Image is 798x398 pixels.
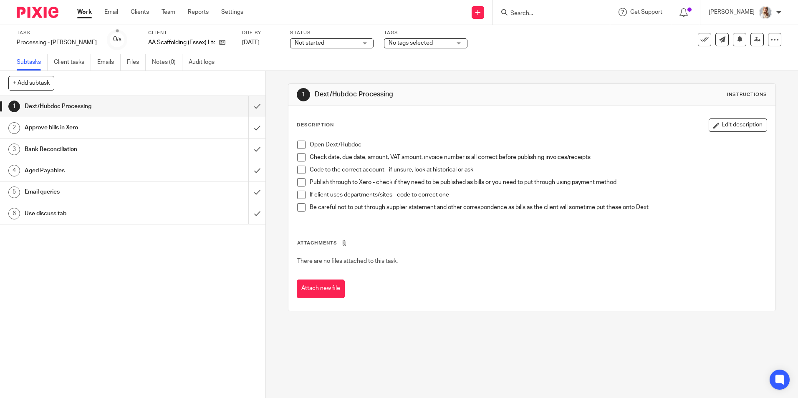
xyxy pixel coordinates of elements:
small: /6 [117,38,121,42]
a: Emails [97,54,121,71]
h1: Aged Payables [25,164,168,177]
div: Processing - Jordan [17,38,97,47]
a: Work [77,8,92,16]
p: Code to the correct account - if unsure, look at historical or ask [310,166,766,174]
button: + Add subtask [8,76,54,90]
a: Email [104,8,118,16]
a: Settings [221,8,243,16]
span: Get Support [630,9,662,15]
div: 3 [8,144,20,155]
img: IMG_9968.jpg [759,6,772,19]
a: Team [162,8,175,16]
span: [DATE] [242,40,260,45]
a: Clients [131,8,149,16]
span: Attachments [297,241,337,245]
a: Audit logs [189,54,221,71]
button: Attach new file [297,280,345,298]
a: Files [127,54,146,71]
label: Task [17,30,97,36]
label: Status [290,30,374,36]
div: Instructions [727,91,767,98]
p: Description [297,122,334,128]
h1: Approve bills in Xero [25,121,168,134]
h1: Bank Reconciliation [25,143,168,156]
p: AA Scaffolding (Essex) Ltd [148,38,215,47]
button: Edit description [709,118,767,132]
span: There are no files attached to this task. [297,258,398,264]
h1: Dext/Hubdoc Processing [25,100,168,113]
label: Tags [384,30,467,36]
div: 1 [297,88,310,101]
a: Client tasks [54,54,91,71]
p: Open Dext/Hubdoc [310,141,766,149]
div: 4 [8,165,20,176]
input: Search [510,10,585,18]
p: If client uses departments/sites - code to correct one [310,191,766,199]
label: Due by [242,30,280,36]
div: 0 [113,35,121,44]
div: 2 [8,122,20,134]
h1: Use discuss tab [25,207,168,220]
p: Be careful not to put through supplier statement and other correspondence as bills as the client ... [310,203,766,212]
div: Processing - [PERSON_NAME] [17,38,97,47]
h1: Email queries [25,186,168,198]
a: Notes (0) [152,54,182,71]
div: 6 [8,208,20,219]
p: Check date, due date, amount, VAT amount, invoice number is all correct before publishing invoice... [310,153,766,161]
span: Not started [295,40,324,46]
span: No tags selected [389,40,433,46]
div: 5 [8,186,20,198]
a: Subtasks [17,54,48,71]
img: Pixie [17,7,58,18]
p: Publish through to Xero - check if they need to be published as bills or you need to put through ... [310,178,766,186]
label: Client [148,30,232,36]
h1: Dext/Hubdoc Processing [315,90,550,99]
p: [PERSON_NAME] [709,8,755,16]
div: 1 [8,101,20,112]
a: Reports [188,8,209,16]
